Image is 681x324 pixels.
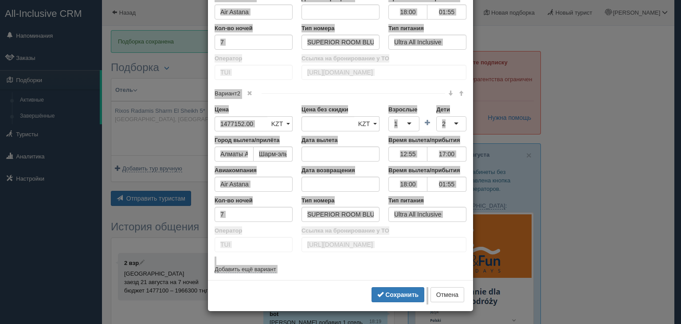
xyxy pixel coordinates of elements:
label: Тип номера [301,196,380,205]
label: Тип питания [388,196,466,205]
label: Цена без скидки [301,105,380,114]
label: Тип питания [388,24,466,32]
label: Кол-во ночей [215,24,293,32]
div: 1 [394,119,398,128]
span: 2 [237,90,240,97]
label: Время вылета/прибытия [388,136,466,144]
a: KZT [267,116,293,131]
a: Добавить ещё вариант [215,266,276,273]
div: 2 [442,119,446,128]
label: Цена [215,105,293,114]
button: Сохранить [372,287,424,302]
label: Дата возвращения [301,166,380,174]
label: Дети [436,105,466,114]
button: Отмена [431,287,464,302]
label: Оператор [215,54,293,63]
label: Ссылка на бронирование у ТО [301,226,466,235]
span: Вариант [215,90,262,97]
label: Город вылета/прилёта [215,136,293,144]
label: Дата вылета [301,136,380,144]
label: Время вылета/прибытия [388,166,466,174]
label: Оператор [215,226,293,235]
label: Тип номера [301,24,380,32]
label: Авиакомпания [215,166,293,174]
label: Взрослые [388,105,419,114]
b: Сохранить [385,291,419,298]
span: KZT [271,120,283,127]
span: KZT [358,120,370,127]
label: Ссылка на бронирование у ТО [301,54,466,63]
label: Кол-во ночей [215,196,293,205]
a: KZT [354,116,380,131]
